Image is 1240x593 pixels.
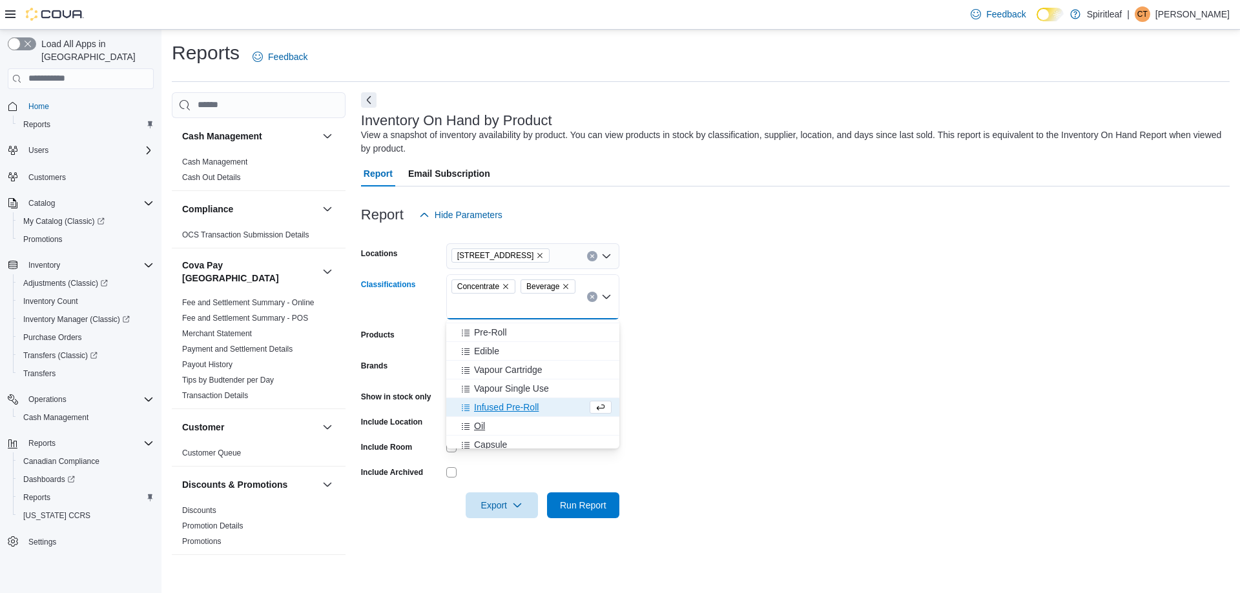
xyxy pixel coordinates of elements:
button: Inventory [23,257,65,273]
span: Inventory [23,257,154,273]
span: Users [23,143,154,158]
span: Transfers [23,368,56,379]
span: Customers [23,168,154,185]
span: Email Subscription [408,161,490,186]
span: Reports [28,438,56,448]
a: My Catalog (Classic) [13,212,159,230]
button: Reports [13,116,159,134]
button: Export [466,492,538,518]
span: Cash Out Details [182,172,241,183]
button: Close list of options [601,292,612,302]
span: Capsule [474,438,507,451]
button: Promotions [13,230,159,248]
button: Purchase Orders [13,328,159,347]
button: Operations [3,390,159,408]
span: Operations [23,392,154,407]
div: View a snapshot of inventory availability by product. You can view products in stock by classific... [361,128,1223,156]
a: Adjustments (Classic) [18,276,113,291]
a: Reports [18,117,56,132]
span: Operations [28,394,67,405]
button: Remove Concentrate from selection in this group [502,283,510,290]
a: Fee and Settlement Summary - Online [182,298,315,307]
a: Transfers [18,366,61,381]
button: Run Report [547,492,619,518]
span: Vapour Single Use [474,382,549,395]
span: Run Report [560,499,606,512]
a: Discounts [182,506,216,515]
button: Hide Parameters [414,202,508,228]
button: Clear input [587,251,597,261]
span: Catalog [28,198,55,208]
span: Concentrate [457,280,499,293]
h3: Compliance [182,203,233,216]
div: Cova Pay [GEOGRAPHIC_DATA] [172,295,346,408]
div: Compliance [172,227,346,248]
span: Fee and Settlement Summary - Online [182,297,315,308]
a: My Catalog (Classic) [18,214,110,229]
a: Settings [23,534,61,550]
button: Reports [3,434,159,452]
span: Users [28,145,48,156]
button: Settings [3,532,159,551]
a: Inventory Count [18,294,83,309]
a: [US_STATE] CCRS [18,508,96,523]
span: Transfers (Classic) [18,348,154,363]
span: Home [23,98,154,114]
label: Include Location [361,417,422,427]
span: Load All Apps in [GEOGRAPHIC_DATA] [36,37,154,63]
span: Pre-Roll [474,326,507,339]
span: Reports [18,490,154,505]
span: [STREET_ADDRESS] [457,249,534,262]
span: Concentrate [451,279,515,294]
a: Canadian Compliance [18,454,105,469]
span: Customers [28,172,66,183]
span: My Catalog (Classic) [18,214,154,229]
span: Transfers [18,366,154,381]
span: Settings [28,537,56,547]
a: Tips by Budtender per Day [182,376,274,385]
span: [US_STATE] CCRS [23,510,90,521]
button: Remove Beverage from selection in this group [562,283,570,290]
span: Canadian Compliance [23,456,99,467]
a: Cash Management [182,157,247,166]
span: Payment and Settlement Details [182,344,293,354]
span: Washington CCRS [18,508,154,523]
span: Dark Mode [1037,21,1037,22]
span: Infused Pre-Roll [474,401,539,414]
span: Report [364,161,393,186]
span: Promotions [182,536,222,547]
label: Classifications [361,279,416,290]
h3: Inventory On Hand by Product [361,113,552,128]
h3: Cash Management [182,130,262,143]
span: Purchase Orders [18,330,154,345]
a: Feedback [966,1,1031,27]
a: Transfers (Classic) [18,348,103,363]
div: Cash Management [172,154,346,190]
button: Discounts & Promotions [182,478,317,491]
button: Cova Pay [GEOGRAPHIC_DATA] [320,264,335,279]
h3: Cova Pay [GEOGRAPHIC_DATA] [182,259,317,285]
h3: Discounts & Promotions [182,478,287,491]
button: Vapour Single Use [446,379,619,398]
span: Adjustments (Classic) [18,276,154,291]
button: Inventory [3,256,159,274]
span: Cash Management [18,410,154,425]
span: Discounts [182,505,216,516]
button: Reports [23,436,61,451]
button: [US_STATE] CCRS [13,507,159,525]
a: Feedback [247,44,313,70]
span: Dashboards [23,474,75,485]
button: Customer [182,421,317,434]
a: Payment and Settlement Details [182,345,293,354]
button: Catalog [3,194,159,212]
span: Customer Queue [182,448,241,458]
a: Dashboards [13,470,159,488]
span: Beverage [521,279,575,294]
span: Feedback [268,50,307,63]
div: Discounts & Promotions [172,503,346,554]
span: Feedback [986,8,1026,21]
span: Promotion Details [182,521,243,531]
a: Payout History [182,360,232,369]
button: Reports [13,488,159,507]
button: Capsule [446,436,619,454]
